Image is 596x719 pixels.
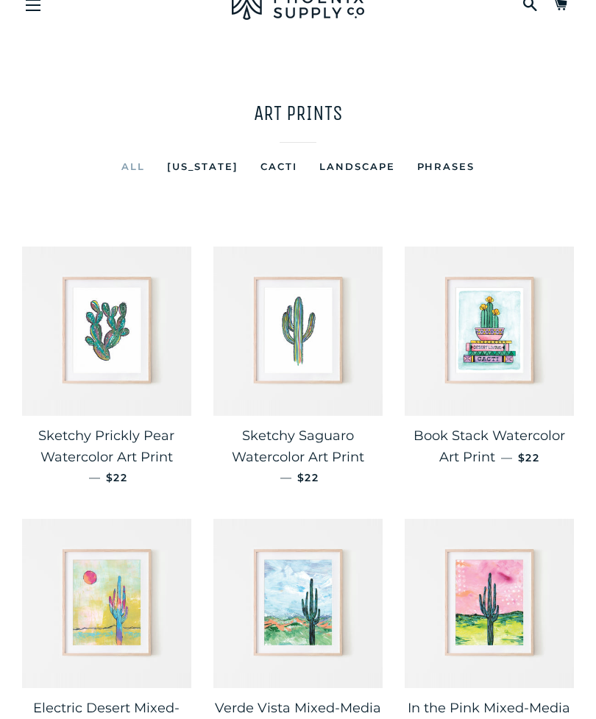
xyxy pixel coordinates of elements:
[280,470,291,484] span: —
[249,157,308,175] a: Cacti
[22,416,191,497] a: Sketchy Prickly Pear Watercolor Art Print — $22
[297,471,319,484] span: $22
[213,519,383,688] img: Verde Vista Mixed-Media Art Print
[406,157,486,175] a: Phrases
[414,428,565,466] span: Book Stack Watercolor Art Print
[22,247,191,416] img: Sketchy Prickly Pear Watercolor Art Print
[405,416,574,478] a: Book Stack Watercolor Art Print — $22
[213,416,383,497] a: Sketchy Saguaro Watercolor Art Print — $22
[22,99,574,127] h1: Art Prints
[405,247,574,416] img: Book Stack Watercolor Art Print
[110,157,156,175] a: All
[89,470,100,484] span: —
[232,428,364,466] span: Sketchy Saguaro Watercolor Art Print
[308,157,406,175] a: Landscape
[213,247,383,416] img: Sketchy Saguaro Watercolor Art Print
[518,451,539,464] span: $22
[38,428,174,466] span: Sketchy Prickly Pear Watercolor Art Print
[405,519,574,688] img: In the Pink Mixed-Media Art Print
[22,519,191,688] img: Electric Desert Mixed-Media Art Print
[106,471,127,484] span: $22
[156,157,250,175] a: [US_STATE]
[501,450,512,464] span: —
